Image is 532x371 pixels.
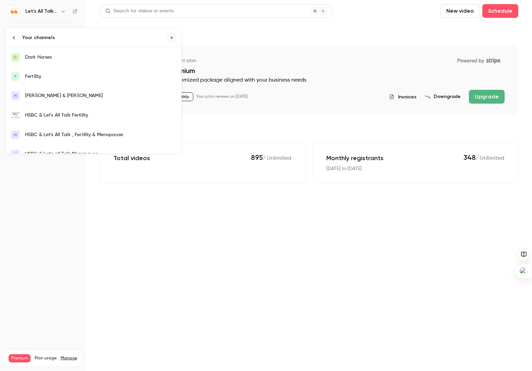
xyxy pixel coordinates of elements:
span: H [14,132,17,138]
span: H [14,93,17,99]
span: F [14,73,16,80]
img: HSBC & Let's All Talk Fertility [12,111,20,119]
div: HSBC & Let's All Talk Fertility [25,112,176,119]
div: Dark Horses [25,54,176,61]
div: HSBC & Let's all Talk Menopause [25,151,176,157]
span: H [14,151,17,157]
div: [PERSON_NAME] & [PERSON_NAME] [25,92,176,99]
div: Fertility [25,73,176,80]
span: D [14,54,17,60]
div: Your channels [22,34,168,41]
div: HSBC & Let's All Talk , Fertility & Menopause [25,131,176,138]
